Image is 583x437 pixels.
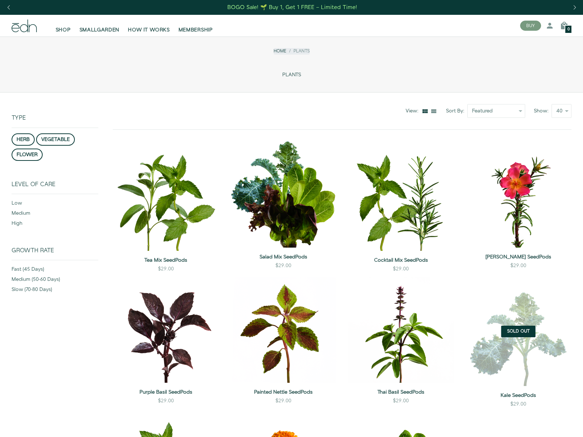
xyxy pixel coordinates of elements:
img: Kale SeedPods [466,277,571,386]
a: SMALLGARDEN [75,18,124,34]
nav: breadcrumbs [274,48,310,54]
img: Purple Basil SeedPods [113,277,219,383]
a: Salad Mix SeedPods [230,253,336,261]
a: Tea Mix SeedPods [113,257,219,264]
a: Home [274,48,286,54]
div: $29.00 [510,400,526,408]
img: Painted Nettle SeedPods [230,277,336,383]
a: SHOP [51,18,75,34]
div: high [12,220,98,230]
span: 0 [567,27,570,31]
a: [PERSON_NAME] SeedPods [466,253,571,261]
a: Cocktail Mix SeedPods [348,257,454,264]
a: Painted Nettle SeedPods [230,389,336,396]
img: Salad Mix SeedPods [230,141,336,247]
div: $29.00 [510,262,526,269]
label: Sort By: [446,107,467,115]
img: Cocktail Mix SeedPods [348,141,454,250]
img: Tea Mix SeedPods [113,141,219,250]
div: Level of Care [12,181,98,194]
label: Show: [534,107,552,115]
span: MEMBERSHIP [179,26,213,34]
a: HOW IT WORKS [124,18,174,34]
button: vegetable [36,133,75,146]
iframe: Opens a widget where you can find more information [527,415,576,433]
button: herb [12,133,35,146]
span: PLANTS [282,72,301,78]
div: medium [12,210,98,220]
a: Purple Basil SeedPods [113,389,219,396]
a: MEMBERSHIP [174,18,217,34]
span: SHOP [56,26,71,34]
div: $29.00 [158,397,174,404]
span: Sold Out [507,329,530,334]
span: SMALLGARDEN [80,26,120,34]
a: Kale SeedPods [466,392,571,399]
div: $29.00 [393,397,409,404]
div: View: [406,107,421,115]
button: BUY [520,21,541,31]
div: slow (70-80 days) [12,286,98,296]
div: fast (45 days) [12,266,98,276]
img: Thai Basil SeedPods [348,277,454,383]
button: flower [12,149,43,161]
div: $29.00 [275,397,291,404]
div: low [12,200,98,210]
img: Moss Rose SeedPods [466,141,571,247]
div: medium (50-60 days) [12,276,98,286]
span: HOW IT WORKS [128,26,170,34]
div: $29.00 [393,265,409,273]
a: Thai Basil SeedPods [348,389,454,396]
div: BOGO Sale! 🌱 Buy 1, Get 1 FREE – Limited Time! [227,4,357,11]
a: BOGO Sale! 🌱 Buy 1, Get 1 FREE – Limited Time! [227,2,358,13]
div: $29.00 [275,262,291,269]
li: Plants [286,48,310,54]
div: Growth Rate [12,247,98,260]
div: Type [12,93,98,127]
div: $29.00 [158,265,174,273]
